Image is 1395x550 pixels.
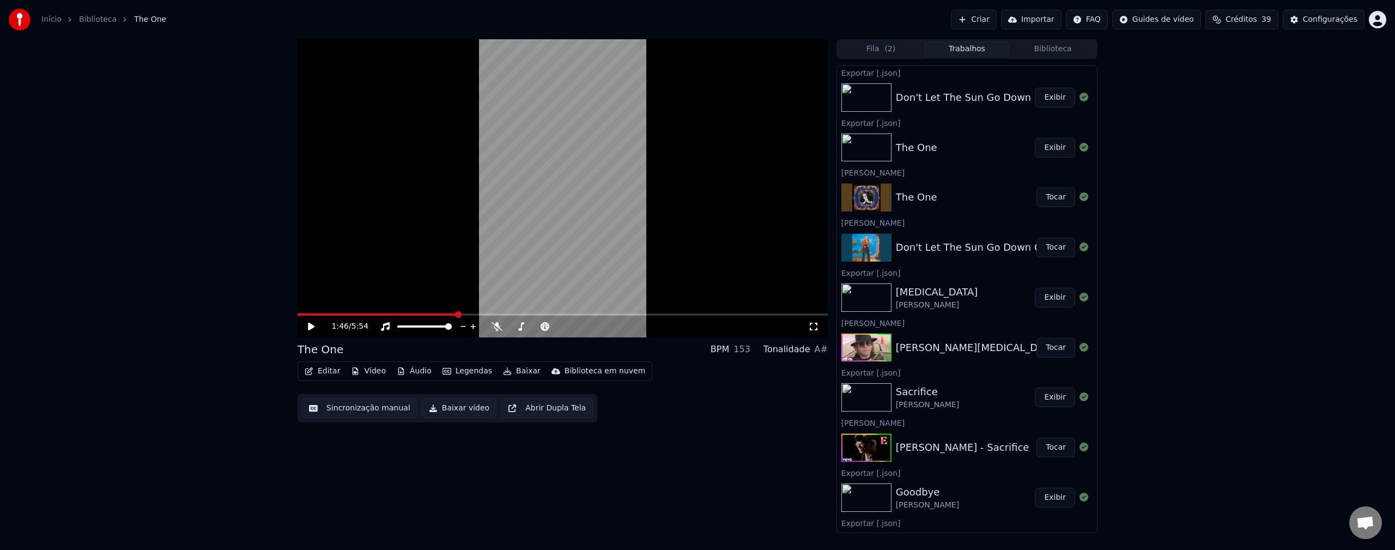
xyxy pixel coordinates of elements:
[1036,188,1075,207] button: Tocar
[392,364,436,379] button: Áudio
[1001,10,1062,29] button: Importar
[1283,10,1364,29] button: Configurações
[896,285,978,300] div: [MEDICAL_DATA]
[79,14,117,25] a: Biblioteca
[837,166,1097,179] div: [PERSON_NAME]
[1035,288,1075,307] button: Exibir
[1261,14,1271,25] span: 39
[351,321,368,332] span: 5:54
[1112,10,1201,29] button: Guides de vídeo
[1010,41,1096,57] button: Biblioteca
[422,398,496,418] button: Baixar vídeo
[837,266,1097,279] div: Exportar [.json]
[134,14,166,25] span: The One
[896,485,959,500] div: Goodbye
[837,516,1097,529] div: Exportar [.json]
[837,466,1097,479] div: Exportar [.json]
[896,90,1066,105] div: Don't Let The Sun Go Down On Me
[298,342,343,357] div: The One
[1226,14,1257,25] span: Créditos
[1349,506,1382,539] a: Bate-papo aberto
[733,343,750,356] div: 153
[1035,388,1075,407] button: Exibir
[837,316,1097,329] div: [PERSON_NAME]
[837,366,1097,379] div: Exportar [.json]
[1035,488,1075,507] button: Exibir
[711,343,729,356] div: BPM
[41,14,62,25] a: Início
[896,400,959,410] div: [PERSON_NAME]
[896,384,959,400] div: Sacrifice
[884,44,895,55] span: ( 2 )
[300,364,344,379] button: Editar
[1036,238,1075,257] button: Tocar
[1205,10,1278,29] button: Créditos39
[347,364,390,379] button: Vídeo
[302,398,417,418] button: Sincronização manual
[1036,338,1075,358] button: Tocar
[41,14,166,25] nav: breadcrumb
[501,398,593,418] button: Abrir Dupla Tela
[332,321,358,332] div: /
[1036,438,1075,457] button: Tocar
[896,240,1066,255] div: Don't Let The Sun Go Down On Me
[565,366,646,377] div: Biblioteca em nuvem
[438,364,496,379] button: Legendas
[837,416,1097,429] div: [PERSON_NAME]
[896,440,1029,455] div: [PERSON_NAME] - Sacrifice
[896,190,937,205] div: The One
[9,9,31,31] img: youka
[332,321,349,332] span: 1:46
[951,10,997,29] button: Criar
[814,343,827,356] div: A#
[896,300,978,311] div: [PERSON_NAME]
[1303,14,1357,25] div: Configurações
[837,66,1097,79] div: Exportar [.json]
[896,140,937,155] div: The One
[837,216,1097,229] div: [PERSON_NAME]
[896,500,959,511] div: [PERSON_NAME]
[896,340,1059,355] div: [PERSON_NAME][MEDICAL_DATA]
[1066,10,1108,29] button: FAQ
[924,41,1010,57] button: Trabalhos
[837,116,1097,129] div: Exportar [.json]
[838,41,924,57] button: Fila
[763,343,810,356] div: Tonalidade
[1035,88,1075,107] button: Exibir
[1035,138,1075,158] button: Exibir
[499,364,545,379] button: Baixar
